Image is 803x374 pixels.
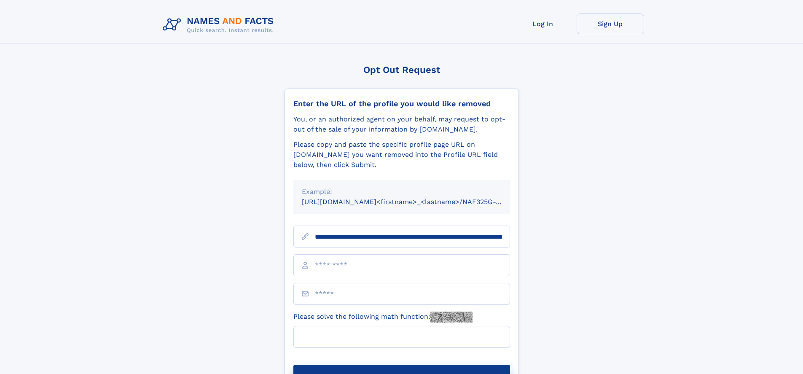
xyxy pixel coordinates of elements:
[293,114,510,135] div: You, or an authorized agent on your behalf, may request to opt-out of the sale of your informatio...
[509,13,577,34] a: Log In
[302,187,502,197] div: Example:
[302,198,526,206] small: [URL][DOMAIN_NAME]<firstname>_<lastname>/NAF325G-xxxxxxxx
[159,13,281,36] img: Logo Names and Facts
[577,13,644,34] a: Sign Up
[285,65,519,75] div: Opt Out Request
[293,99,510,108] div: Enter the URL of the profile you would like removed
[293,140,510,170] div: Please copy and paste the specific profile page URL on [DOMAIN_NAME] you want removed into the Pr...
[293,312,473,323] label: Please solve the following math function:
